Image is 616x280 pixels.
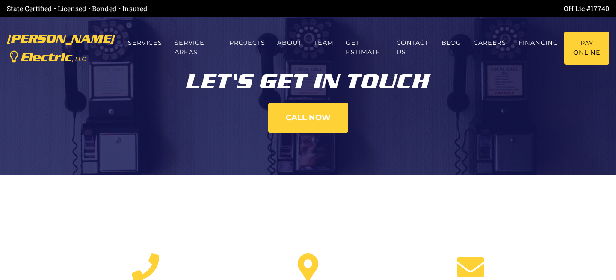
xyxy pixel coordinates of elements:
[435,32,468,54] a: Blog
[7,3,308,14] div: State Certified • Licensed • Bonded • Insured
[512,32,564,54] a: Financing
[223,32,271,54] a: Projects
[71,64,545,92] div: Let's get in touch
[72,56,86,62] span: , LLC
[340,32,391,64] a: Get estimate
[169,32,223,64] a: Service Areas
[468,32,512,54] a: Careers
[122,32,169,54] a: Services
[7,28,115,68] a: [PERSON_NAME] Electric, LLC
[390,32,435,64] a: Contact us
[308,3,609,14] div: OH Lic #17740
[268,103,348,133] a: Call now
[564,32,609,65] a: Pay Online
[308,32,340,54] a: Team
[271,32,308,54] a: About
